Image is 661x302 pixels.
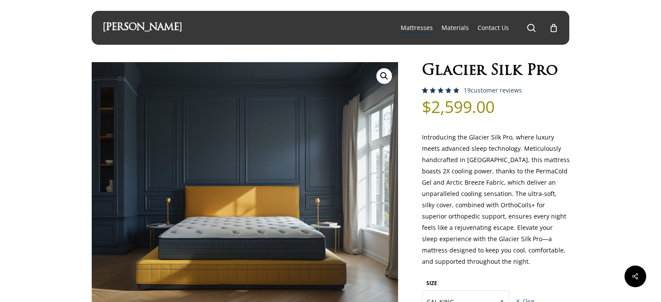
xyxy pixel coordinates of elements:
h1: Glacier Silk Pro [422,62,570,80]
a: 19customer reviews [464,87,522,94]
a: Contact Us [478,23,509,32]
nav: Main Menu [396,11,558,45]
bdi: 2,599.00 [422,96,495,118]
label: SIZE [426,279,437,287]
div: Rated 5.00 out of 5 [422,87,459,93]
a: Cart [549,23,558,33]
span: 18 [422,87,431,102]
span: Rated out of 5 based on customer ratings [422,87,459,130]
a: View full-screen image gallery [376,68,392,84]
span: $ [422,96,431,118]
a: Mattresses [401,23,433,32]
span: 19 [464,86,471,94]
p: Introducing the Glacier Silk Pro, where luxury meets advanced sleep technology. Meticulously hand... [422,132,570,276]
a: [PERSON_NAME] [103,23,182,33]
a: Materials [442,23,469,32]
